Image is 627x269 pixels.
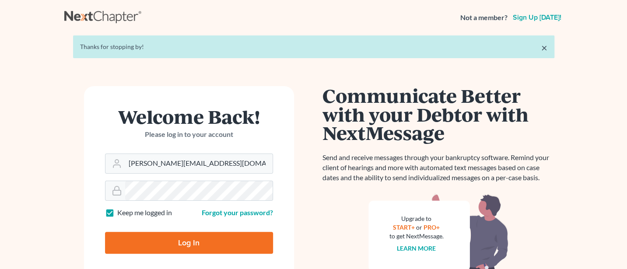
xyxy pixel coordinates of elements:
[416,224,422,231] span: or
[389,214,444,223] div: Upgrade to
[105,232,273,254] input: Log In
[393,224,415,231] a: START+
[424,224,440,231] a: PRO+
[397,245,436,252] a: Learn more
[460,13,508,23] strong: Not a member?
[511,14,563,21] a: Sign up [DATE]!
[541,42,547,53] a: ×
[117,208,172,218] label: Keep me logged in
[105,107,273,126] h1: Welcome Back!
[322,153,554,183] p: Send and receive messages through your bankruptcy software. Remind your client of hearings and mo...
[322,86,554,142] h1: Communicate Better with your Debtor with NextMessage
[389,232,444,241] div: to get NextMessage.
[202,208,273,217] a: Forgot your password?
[105,129,273,140] p: Please log in to your account
[80,42,547,51] div: Thanks for stopping by!
[125,154,273,173] input: Email Address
